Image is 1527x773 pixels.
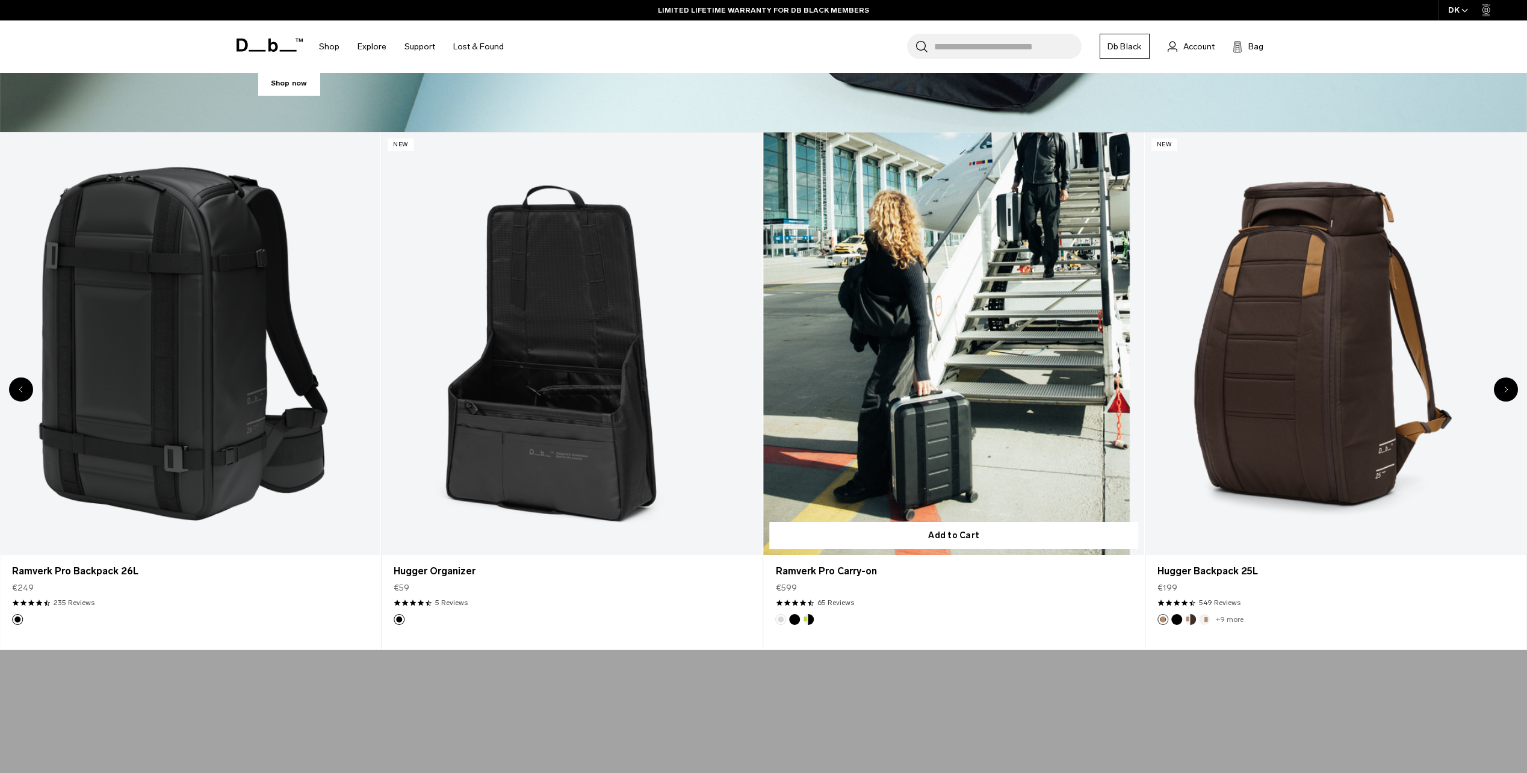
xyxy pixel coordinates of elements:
[1199,614,1210,625] button: Oatmilk
[394,564,750,579] a: Hugger Organizer
[1185,614,1196,625] button: Cappuccino
[394,582,409,594] span: €59
[394,614,404,625] button: Black Out
[1145,132,1526,556] a: Hugger Backpack 25L
[9,377,33,402] div: Previous slide
[358,25,386,68] a: Explore
[388,138,413,151] p: New
[1494,377,1518,402] div: Next slide
[776,582,797,594] span: €599
[12,614,23,625] button: Black Out
[770,522,1138,549] button: Add to Cart
[1100,34,1150,59] a: Db Black
[54,597,94,608] a: 235 reviews
[1145,132,1527,651] div: 11 / 20
[258,70,320,96] a: Shop now
[1199,597,1240,608] a: 549 reviews
[1248,40,1263,53] span: Bag
[1157,582,1177,594] span: €199
[1151,138,1177,151] p: New
[12,564,368,579] a: Ramverk Pro Backpack 26L
[435,597,468,608] a: 5 reviews
[12,582,34,594] span: €249
[764,132,1144,556] a: Ramverk Pro Carry-on
[1157,564,1514,579] a: Hugger Backpack 25L
[310,20,513,73] nav: Main Navigation
[658,5,869,16] a: LIMITED LIFETIME WARRANTY FOR DB BLACK MEMBERS
[453,25,504,68] a: Lost & Found
[776,614,787,625] button: Silver
[817,597,854,608] a: 65 reviews
[804,614,814,625] button: Db x New Amsterdam Surf Association
[764,132,1145,651] div: 10 / 20
[319,25,339,68] a: Shop
[1233,39,1263,54] button: Bag
[776,564,1132,579] a: Ramverk Pro Carry-on
[404,25,435,68] a: Support
[382,132,762,556] a: Hugger Organizer
[1157,614,1168,625] button: Espresso
[1216,615,1244,624] a: +9 more
[1168,39,1215,54] a: Account
[382,132,763,651] div: 9 / 20
[790,614,801,625] button: Black Out
[1171,614,1182,625] button: Black Out
[1183,40,1215,53] span: Account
